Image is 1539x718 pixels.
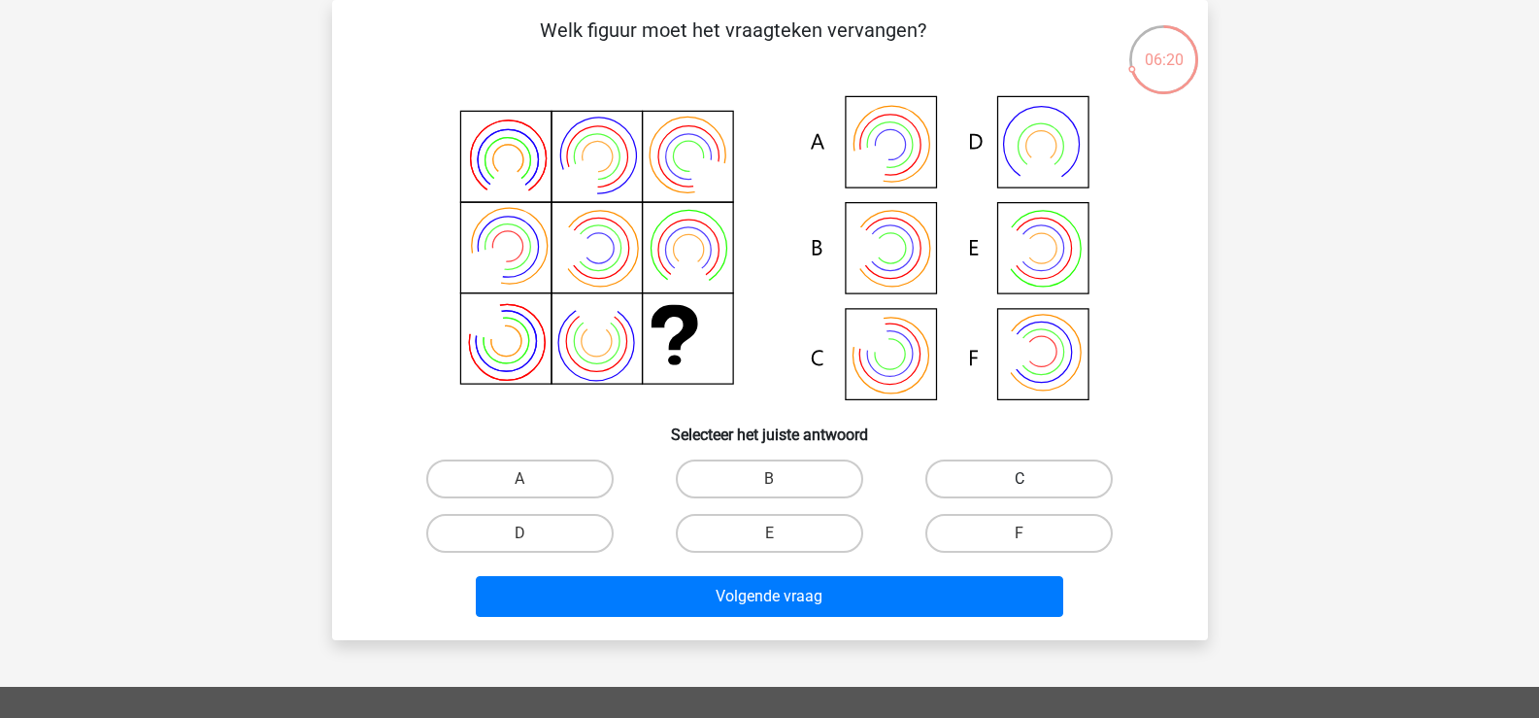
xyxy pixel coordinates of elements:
label: A [426,460,614,498]
button: Volgende vraag [476,576,1063,617]
h6: Selecteer het juiste antwoord [363,410,1177,444]
label: D [426,514,614,553]
p: Welk figuur moet het vraagteken vervangen? [363,16,1104,74]
div: 06:20 [1127,23,1200,72]
label: C [925,460,1113,498]
label: E [676,514,863,553]
label: F [925,514,1113,553]
label: B [676,460,863,498]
